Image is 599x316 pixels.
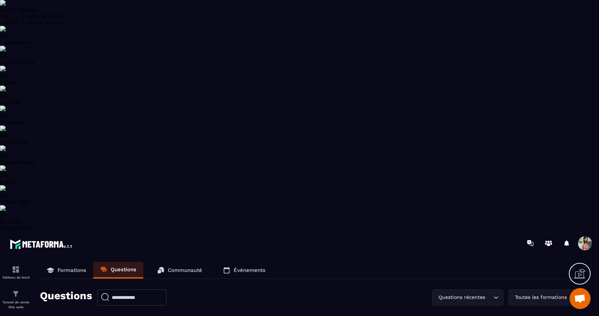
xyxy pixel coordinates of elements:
[509,289,585,306] div: Search for option
[568,294,573,301] input: Search for option
[2,260,30,285] a: formationformationTableau de bord
[10,238,73,250] img: logo
[570,288,591,309] div: Ouvrir le chat
[168,267,202,273] p: Communauté
[487,294,492,301] input: Search for option
[2,300,30,310] p: Tunnel de vente Site web
[57,267,86,273] p: Formations
[12,290,20,298] img: formation
[2,285,30,315] a: formationformationTunnel de vente Site web
[2,275,30,279] p: Tableau de bord
[216,262,273,279] a: Événements
[40,262,93,279] a: Formations
[234,267,266,273] p: Événements
[437,294,487,301] span: Questions récentes
[513,294,568,301] span: Toutes les formations
[93,262,143,279] a: Questions
[40,289,92,306] p: Questions
[150,262,209,279] a: Communauté
[432,289,503,306] div: Search for option
[111,266,136,273] p: Questions
[12,265,20,274] img: formation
